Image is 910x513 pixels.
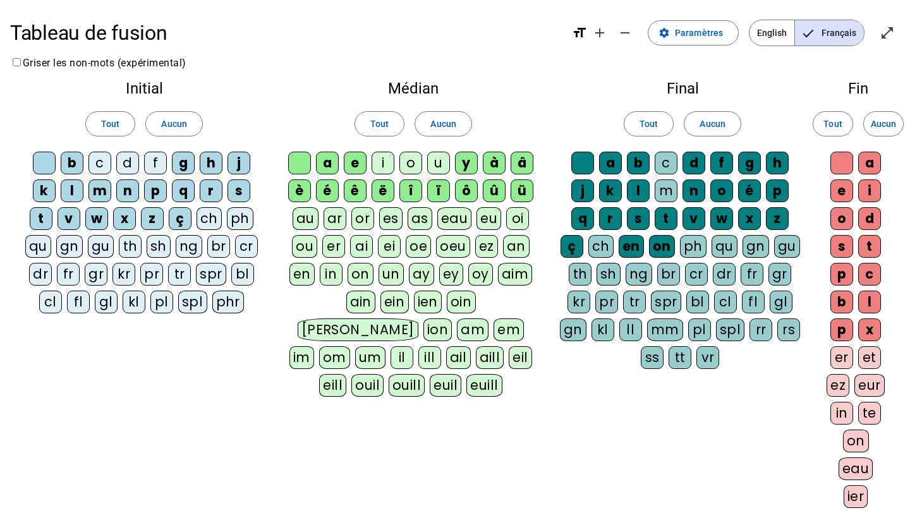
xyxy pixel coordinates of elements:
span: Tout [101,116,119,131]
div: gn [560,318,586,341]
h2: Médian [288,81,538,96]
div: gn [56,235,83,258]
div: ph [680,235,707,258]
div: é [738,179,761,202]
div: ion [423,318,452,341]
div: spr [196,263,226,286]
div: gu [774,235,800,258]
button: Tout [813,111,853,136]
div: sh [597,263,621,286]
div: i [858,179,881,202]
div: in [320,263,343,286]
div: pr [140,263,163,286]
div: il [391,346,413,369]
div: a [858,152,881,174]
div: d [858,207,881,230]
div: on [348,263,373,286]
div: ier [844,485,868,508]
div: h [766,152,789,174]
div: è [288,179,311,202]
div: fl [742,291,765,313]
div: bl [231,263,254,286]
div: ç [169,207,191,230]
div: n [682,179,705,202]
div: euil [430,374,461,397]
div: im [289,346,314,369]
div: g [738,152,761,174]
div: aill [476,346,504,369]
div: spr [651,291,681,313]
div: rr [749,318,772,341]
div: n [116,179,139,202]
div: vr [696,346,719,369]
div: â [511,152,533,174]
div: es [379,207,403,230]
div: s [830,235,853,258]
div: th [569,263,591,286]
button: Diminuer la taille de la police [612,20,638,45]
div: s [227,179,250,202]
div: f [144,152,167,174]
div: î [399,179,422,202]
div: k [33,179,56,202]
div: eil [509,346,532,369]
div: au [293,207,318,230]
div: br [207,235,230,258]
div: a [316,152,339,174]
div: er [322,235,345,258]
input: Griser les non-mots (expérimental) [13,58,21,66]
div: un [379,263,404,286]
div: ng [626,263,652,286]
div: gn [743,235,769,258]
div: rs [777,318,800,341]
div: à [483,152,506,174]
div: euill [466,374,502,397]
div: b [61,152,83,174]
span: Tout [823,116,842,131]
div: sh [147,235,171,258]
div: p [830,318,853,341]
div: qu [712,235,737,258]
div: ez [827,374,849,397]
div: fr [57,263,80,286]
div: m [88,179,111,202]
div: th [119,235,142,258]
span: Aucun [430,116,456,131]
div: ê [344,179,367,202]
div: t [30,207,52,230]
div: gl [770,291,792,313]
button: Entrer en plein écran [875,20,900,45]
div: ss [641,346,664,369]
label: Griser les non-mots (expérimental) [10,57,186,69]
div: ein [380,291,409,313]
div: [PERSON_NAME] [298,318,418,341]
div: mm [647,318,683,341]
button: Aucun [415,111,471,136]
div: oi [506,207,529,230]
div: ouill [389,374,425,397]
div: t [858,235,881,258]
mat-icon: format_size [572,25,587,40]
div: qu [25,235,51,258]
div: k [599,179,622,202]
div: tr [623,291,646,313]
div: eur [854,374,885,397]
div: ay [409,263,434,286]
div: ch [197,207,222,230]
button: Aucun [684,111,741,136]
div: dr [29,263,52,286]
div: é [316,179,339,202]
div: m [655,179,677,202]
div: spl [178,291,207,313]
button: Paramètres [648,20,739,45]
div: oe [406,235,431,258]
mat-icon: settings [658,27,670,39]
div: ü [511,179,533,202]
div: c [88,152,111,174]
div: oin [447,291,476,313]
div: en [289,263,315,286]
div: pl [688,318,711,341]
div: fl [67,291,90,313]
div: fr [741,263,763,286]
span: Aucun [161,116,186,131]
